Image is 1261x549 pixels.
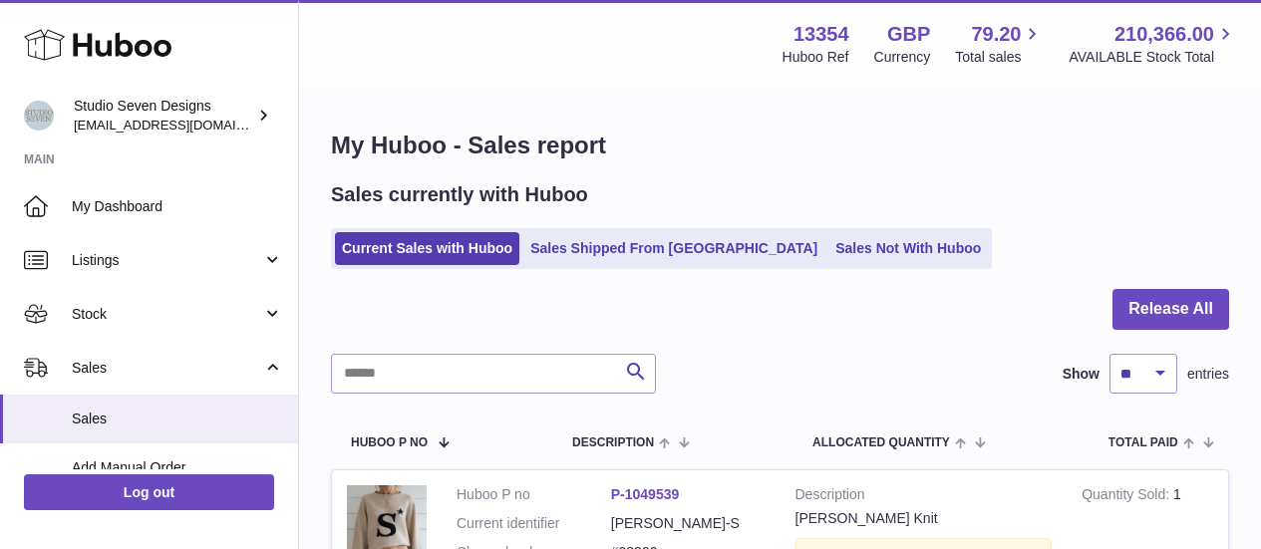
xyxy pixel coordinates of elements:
[1114,21,1214,48] span: 210,366.00
[611,514,766,533] dd: [PERSON_NAME]-S
[783,48,849,67] div: Huboo Ref
[1063,365,1100,384] label: Show
[955,21,1044,67] a: 79.20 Total sales
[74,117,293,133] span: [EMAIL_ADDRESS][DOMAIN_NAME]
[971,21,1021,48] span: 79.20
[1082,486,1173,507] strong: Quantity Sold
[331,130,1229,161] h1: My Huboo - Sales report
[795,485,1053,509] strong: Description
[887,21,930,48] strong: GBP
[1069,21,1237,67] a: 210,366.00 AVAILABLE Stock Total
[457,485,611,504] dt: Huboo P no
[1112,289,1229,330] button: Release All
[523,232,824,265] a: Sales Shipped From [GEOGRAPHIC_DATA]
[1187,365,1229,384] span: entries
[611,486,680,502] a: P-1049539
[72,197,283,216] span: My Dashboard
[331,181,588,208] h2: Sales currently with Huboo
[335,232,519,265] a: Current Sales with Huboo
[955,48,1044,67] span: Total sales
[793,21,849,48] strong: 13354
[812,436,950,449] span: ALLOCATED Quantity
[572,436,654,449] span: Description
[1108,436,1178,449] span: Total paid
[1069,48,1237,67] span: AVAILABLE Stock Total
[72,305,262,324] span: Stock
[457,514,611,533] dt: Current identifier
[72,359,262,378] span: Sales
[74,97,253,135] div: Studio Seven Designs
[24,474,274,510] a: Log out
[72,410,283,428] span: Sales
[72,251,262,270] span: Listings
[72,458,283,477] span: Add Manual Order
[795,509,1053,528] div: [PERSON_NAME] Knit
[351,436,428,449] span: Huboo P no
[828,232,988,265] a: Sales Not With Huboo
[24,101,54,131] img: internalAdmin-13354@internal.huboo.com
[874,48,931,67] div: Currency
